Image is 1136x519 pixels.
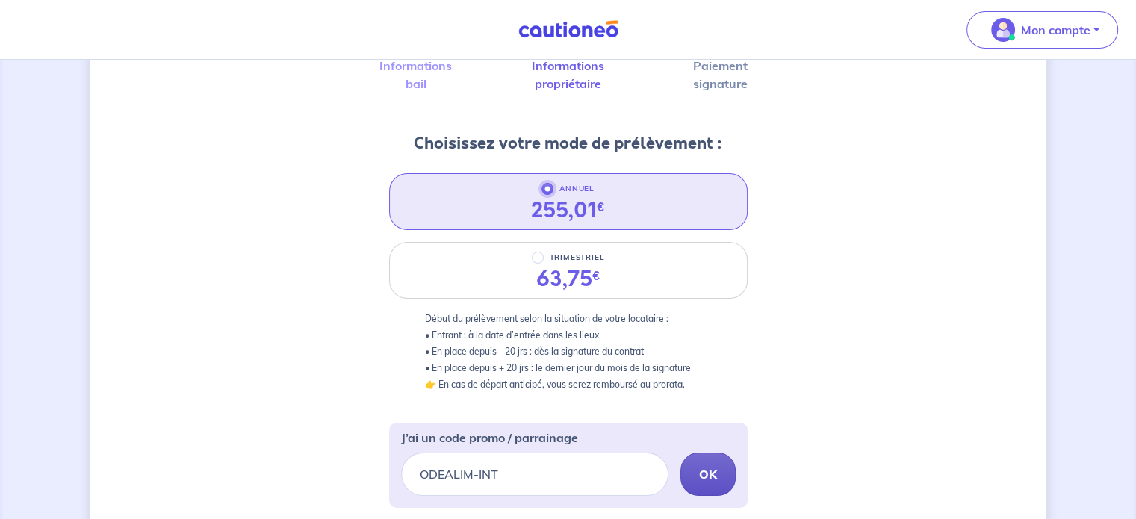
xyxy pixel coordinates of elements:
p: TRIMESTRIEL [550,249,605,267]
div: 63,75 [536,267,600,292]
label: Informations propriétaire [553,60,583,90]
p: Début du prélèvement selon la situation de votre locataire : • Entrant : à la date d’entrée dans ... [425,311,712,393]
img: Cautioneo [512,20,624,39]
p: ANNUEL [559,180,595,198]
h3: Choisissez votre mode de prélèvement : [414,131,722,155]
sup: € [597,199,605,216]
label: Paiement signature [706,60,736,90]
button: OK [680,453,736,496]
sup: € [592,267,600,285]
p: Mon compte [1021,21,1090,39]
strong: OK [699,467,717,482]
label: Informations bail [401,60,431,90]
button: illu_account_valid_menu.svgMon compte [966,11,1118,49]
div: 255,01 [531,198,605,223]
p: J’ai un code promo / parrainage [401,429,578,447]
img: illu_account_valid_menu.svg [991,18,1015,42]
